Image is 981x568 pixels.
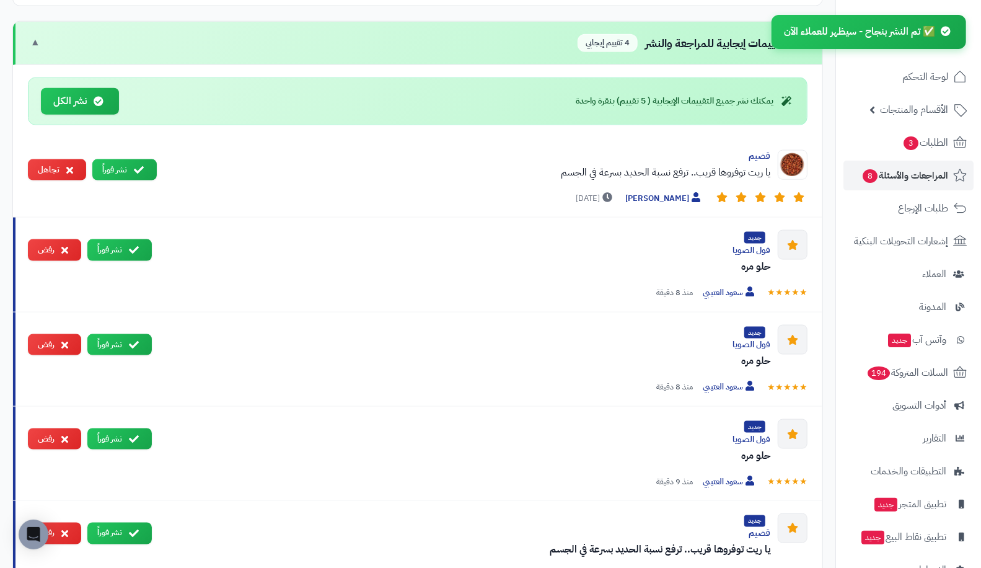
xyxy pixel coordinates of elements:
span: طلبات الإرجاع [898,200,948,217]
a: طلبات الإرجاع [843,193,974,223]
div: حلو مره [162,353,770,368]
div: فول الصويا [162,244,770,257]
a: تطبيق المتجرجديد [843,489,974,519]
span: [DATE] [576,192,615,205]
span: الطلبات [902,134,948,151]
button: تجاهل [28,159,86,181]
a: لوحة التحكم [843,62,974,92]
button: نشر فوراً [87,523,152,544]
span: التطبيقات والخدمات [871,463,946,480]
button: نشر الكل [41,88,119,115]
span: سعود العتيبي [703,476,757,489]
a: أدوات التسويق [843,391,974,420]
span: جديد [744,327,765,339]
div: فول الصويا [162,433,770,446]
span: سعود العتيبي [703,286,757,300]
div: يا ريت توفروها قريب.. ترفع نسبة الحديد بسرعة في الجسم [167,165,770,180]
span: التقارير [923,430,946,447]
span: الأقسام والمنتجات [880,101,948,118]
button: نشر فوراً [87,428,152,450]
span: جديد [861,531,884,544]
span: المدونة [919,298,946,316]
div: ★★★★★ [767,476,807,488]
div: تقييمات إيجابية للمراجعة والنشر [578,34,807,52]
span: جديد [744,515,765,527]
div: حلو مره [162,448,770,463]
div: فول الصويا [162,339,770,351]
span: سعود العتيبي [703,381,757,394]
span: 3 [904,136,918,150]
a: المدونة [843,292,974,322]
span: تطبيق المتجر [873,495,946,513]
span: لوحة التحكم [902,68,948,86]
img: Product [778,150,807,180]
span: منذ 9 دقيقة [656,476,693,488]
div: يمكنك نشر جميع التقييمات الإيجابية ( 5 تقييم) بنقرة واحدة [576,95,794,107]
a: إشعارات التحويلات البنكية [843,226,974,256]
span: إشعارات التحويلات البنكية [854,233,948,250]
a: العملاء [843,259,974,289]
span: 4 تقييم إيجابي [578,34,638,52]
button: رفض [28,428,81,450]
span: جديد [744,232,765,244]
a: السلات المتروكة194 [843,358,974,388]
div: قضيم [162,528,770,540]
button: رفض [28,523,81,544]
div: Open Intercom Messenger [19,520,48,549]
span: منذ 8 دقيقة [656,287,693,299]
span: وآتس آب [887,331,946,348]
div: ★★★★★ [767,286,807,299]
a: التطبيقات والخدمات [843,456,974,486]
span: ▼ [30,36,40,50]
button: نشر فوراً [87,334,152,356]
span: 194 [868,366,890,380]
button: رفض [28,239,81,261]
a: المراجعات والأسئلة8 [843,161,974,190]
span: المراجعات والأسئلة [861,167,948,184]
a: التقارير [843,424,974,453]
span: السلات المتروكة [866,364,948,381]
span: جديد [744,421,765,433]
span: منذ 8 دقيقة [656,381,693,393]
span: 8 [863,169,878,183]
a: تطبيق نقاط البيعجديد [843,522,974,552]
span: [PERSON_NAME] [625,192,703,205]
span: ✅ تم النشر بنجاح - سيظهر للعملاء الآن [784,24,935,39]
div: قضيم [167,150,770,162]
div: يا ريت توفروها قريب.. ترفع نسبة الحديد بسرعة في الجسم [162,543,770,557]
button: نشر فوراً [87,239,152,261]
a: وآتس آبجديد [843,325,974,355]
a: الطلبات3 [843,128,974,158]
div: ★★★★★ [767,381,807,394]
div: حلو مره [162,259,770,274]
button: رفض [28,334,81,356]
button: نشر فوراً [92,159,157,181]
span: جديد [874,498,897,512]
span: جديد [888,334,911,347]
span: العملاء [922,265,946,283]
span: أدوات التسويق [892,397,946,414]
span: تطبيق نقاط البيع [860,528,946,546]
